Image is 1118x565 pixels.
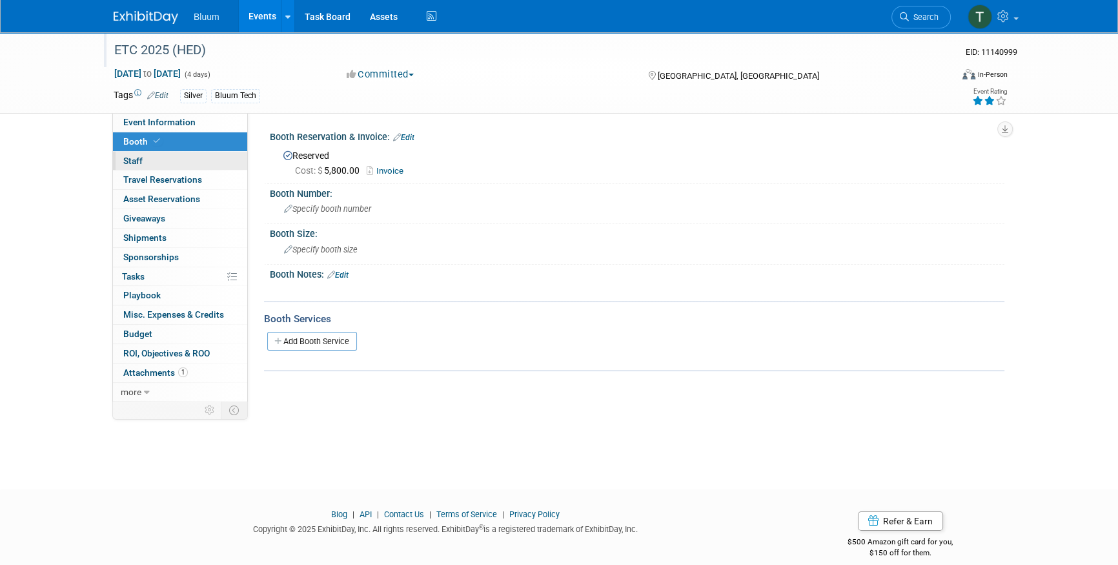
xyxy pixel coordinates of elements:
[113,383,247,402] a: more
[374,509,382,519] span: |
[123,232,167,243] span: Shipments
[264,312,1004,326] div: Booth Services
[393,133,414,142] a: Edit
[113,190,247,209] a: Asset Reservations
[113,344,247,363] a: ROI, Objectives & ROO
[279,146,995,178] div: Reserved
[270,127,1004,144] div: Booth Reservation & Invoice:
[657,71,818,81] span: [GEOGRAPHIC_DATA], [GEOGRAPHIC_DATA]
[270,184,1004,200] div: Booth Number:
[270,224,1004,240] div: Booth Size:
[966,47,1017,57] span: Event ID: 11140999
[349,509,358,519] span: |
[797,528,1005,558] div: $500 Amazon gift card for you,
[123,348,210,358] span: ROI, Objectives & ROO
[113,286,247,305] a: Playbook
[875,67,1008,87] div: Event Format
[122,271,145,282] span: Tasks
[194,12,219,22] span: Bluum
[113,170,247,189] a: Travel Reservations
[123,309,224,320] span: Misc. Expenses & Credits
[479,524,483,531] sup: ®
[270,265,1004,282] div: Booth Notes:
[110,39,931,62] div: ETC 2025 (HED)
[113,364,247,382] a: Attachments1
[327,271,349,280] a: Edit
[221,402,248,418] td: Toggle Event Tabs
[123,213,165,223] span: Giveaways
[121,387,141,397] span: more
[342,68,419,81] button: Committed
[154,138,160,145] i: Booth reservation complete
[113,267,247,286] a: Tasks
[113,113,247,132] a: Event Information
[123,194,200,204] span: Asset Reservations
[797,548,1005,559] div: $150 off for them.
[123,367,188,378] span: Attachments
[113,132,247,151] a: Booth
[199,402,221,418] td: Personalize Event Tab Strip
[123,290,161,300] span: Playbook
[295,165,324,176] span: Cost: $
[426,509,434,519] span: |
[284,245,358,254] span: Specify booth size
[123,136,163,147] span: Booth
[284,204,371,214] span: Specify booth number
[183,70,210,79] span: (4 days)
[972,88,1007,95] div: Event Rating
[113,152,247,170] a: Staff
[123,329,152,339] span: Budget
[367,166,410,176] a: Invoice
[499,509,507,519] span: |
[267,332,357,351] a: Add Booth Service
[147,91,168,100] a: Edit
[114,68,181,79] span: [DATE] [DATE]
[123,252,179,262] span: Sponsorships
[968,5,992,29] img: Taylor Bradley
[891,6,951,28] a: Search
[178,367,188,377] span: 1
[509,509,560,519] a: Privacy Policy
[113,229,247,247] a: Shipments
[113,209,247,228] a: Giveaways
[114,520,777,535] div: Copyright © 2025 ExhibitDay, Inc. All rights reserved. ExhibitDay is a registered trademark of Ex...
[436,509,497,519] a: Terms of Service
[211,89,260,103] div: Bluum Tech
[114,88,168,103] td: Tags
[295,165,365,176] span: 5,800.00
[909,12,939,22] span: Search
[384,509,424,519] a: Contact Us
[113,248,247,267] a: Sponsorships
[123,117,196,127] span: Event Information
[123,156,143,166] span: Staff
[360,509,372,519] a: API
[180,89,207,103] div: Silver
[113,325,247,344] a: Budget
[123,174,202,185] span: Travel Reservations
[962,69,975,79] img: Format-Inperson.png
[114,11,178,24] img: ExhibitDay
[331,509,347,519] a: Blog
[113,305,247,324] a: Misc. Expenses & Credits
[858,511,943,531] a: Refer & Earn
[141,68,154,79] span: to
[977,70,1008,79] div: In-Person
